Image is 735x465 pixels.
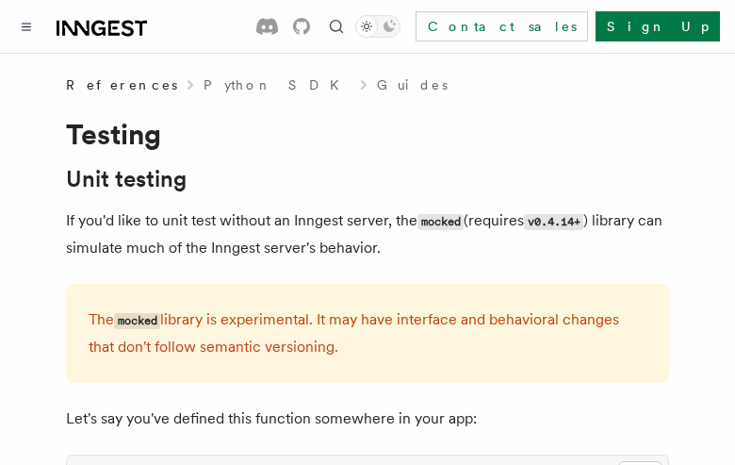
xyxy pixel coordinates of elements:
[114,313,160,329] code: mocked
[416,11,588,42] a: Contact sales
[325,15,348,38] button: Find something...
[66,406,669,432] p: Let's say you've defined this function somewhere in your app:
[417,214,464,230] code: mocked
[355,15,400,38] button: Toggle dark mode
[89,307,646,360] p: The library is experimental. It may have interface and behavioral changes that don't follow seman...
[204,75,351,94] a: Python SDK
[66,75,177,94] span: References
[66,117,669,151] h1: Testing
[524,214,583,230] code: v0.4.14+
[596,11,720,42] a: Sign Up
[15,15,38,38] button: Toggle navigation
[377,75,448,94] a: Guides
[66,166,187,192] a: Unit testing
[66,208,669,261] p: If you'd like to unit test without an Inngest server, the (requires ) library can simulate much o...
